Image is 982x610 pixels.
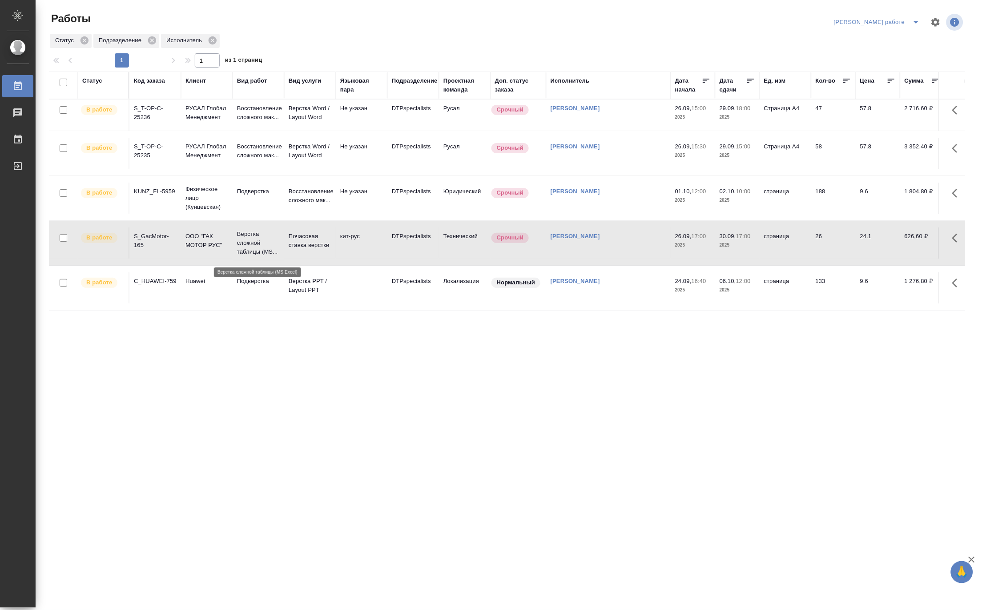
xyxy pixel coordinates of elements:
p: Подверстка [237,187,280,196]
p: Нормальный [497,278,535,287]
td: Не указан [336,138,387,169]
p: 29.09, [720,143,736,150]
p: 2025 [720,196,755,205]
p: Срочный [497,105,523,114]
p: Подразделение [99,36,145,45]
p: Восстановление сложного мак... [237,104,280,122]
div: Кол-во [816,76,836,85]
div: S_T-OP-C-25236 [134,104,177,122]
button: 🙏 [951,561,973,583]
td: Страница А4 [760,100,811,131]
p: 29.09, [720,105,736,112]
p: 16:40 [692,278,706,284]
p: 2025 [720,113,755,122]
p: 26.09, [675,143,692,150]
div: Код заказа [134,76,165,85]
div: Подразделение [93,34,159,48]
p: ООО "ГАК МОТОР РУС" [185,232,228,250]
p: 02.10, [720,188,736,195]
div: Исполнитель выполняет работу [80,232,124,244]
td: 57.8 [856,138,900,169]
td: 626,60 ₽ [900,227,945,259]
div: Клиент [185,76,206,85]
p: Восстановление сложного мак... [237,142,280,160]
p: 2025 [675,196,711,205]
p: 2025 [675,241,711,250]
p: Верстка Word / Layout Word [289,104,331,122]
td: Русал [439,100,491,131]
p: Подверстка [237,277,280,286]
div: Статус [82,76,102,85]
div: Доп. статус заказа [495,76,542,94]
td: DTPspecialists [387,227,439,259]
p: 26.09, [675,105,692,112]
p: 18:00 [736,105,751,112]
td: Юридический [439,183,491,214]
p: 30.09, [720,233,736,239]
a: [PERSON_NAME] [551,143,600,150]
p: Физическое лицо (Кунцевская) [185,185,228,211]
div: Подразделение [392,76,438,85]
a: [PERSON_NAME] [551,188,600,195]
p: РУСАЛ Глобал Менеджмент [185,104,228,122]
div: Проектная команда [443,76,486,94]
p: 2025 [675,151,711,160]
td: 9.6 [856,272,900,303]
td: 24.1 [856,227,900,259]
div: Исполнитель [161,34,220,48]
div: KUNZ_FL-5959 [134,187,177,196]
td: 3 352,40 ₽ [900,138,945,169]
td: DTPspecialists [387,100,439,131]
div: Ед. изм [764,76,786,85]
p: 01.10, [675,188,692,195]
div: Исполнитель выполняет работу [80,277,124,289]
button: Здесь прячутся важные кнопки [947,227,968,249]
td: Не указан [336,183,387,214]
a: [PERSON_NAME] [551,278,600,284]
td: 188 [811,183,856,214]
p: 15:30 [692,143,706,150]
p: 24.09, [675,278,692,284]
p: РУСАЛ Глобал Менеджмент [185,142,228,160]
p: 2025 [720,151,755,160]
td: 133 [811,272,856,303]
p: 2025 [675,286,711,295]
td: страница [760,227,811,259]
p: В работе [86,144,112,152]
td: кит-рус [336,227,387,259]
p: 15:00 [736,143,751,150]
p: 17:00 [736,233,751,239]
td: Технический [439,227,491,259]
p: В работе [86,188,112,197]
td: DTPspecialists [387,183,439,214]
p: 10:00 [736,188,751,195]
td: DTPspecialists [387,138,439,169]
p: 2025 [675,113,711,122]
div: Вид работ [237,76,267,85]
p: Верстка Word / Layout Word [289,142,331,160]
p: Срочный [497,144,523,152]
a: [PERSON_NAME] [551,105,600,112]
p: 2025 [720,241,755,250]
div: split button [832,15,925,29]
span: из 1 страниц [225,55,262,68]
span: Работы [49,12,91,26]
td: DTPspecialists [387,272,439,303]
p: 12:00 [692,188,706,195]
a: [PERSON_NAME] [551,233,600,239]
p: Верстка сложной таблицы (MS... [237,230,280,256]
td: Страница А4 [760,138,811,169]
td: 26 [811,227,856,259]
div: Дата сдачи [720,76,746,94]
div: S_GacMotor-165 [134,232,177,250]
td: 1 804,80 ₽ [900,183,945,214]
div: C_HUAWEI-759 [134,277,177,286]
p: 26.09, [675,233,692,239]
div: Исполнитель выполняет работу [80,142,124,154]
div: Цена [860,76,875,85]
p: 17:00 [692,233,706,239]
p: В работе [86,233,112,242]
p: 06.10, [720,278,736,284]
p: 15:00 [692,105,706,112]
div: S_T-OP-C-25235 [134,142,177,160]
